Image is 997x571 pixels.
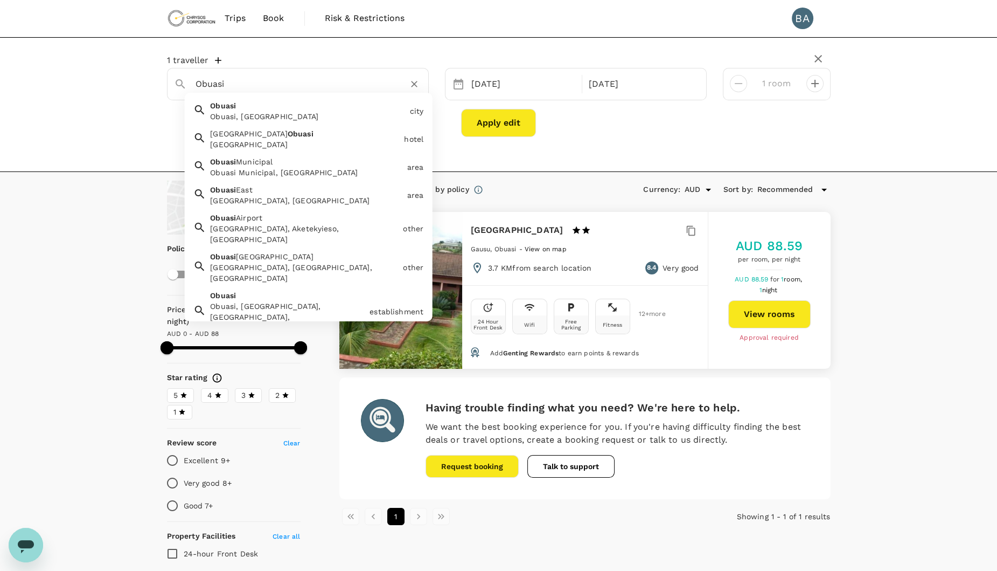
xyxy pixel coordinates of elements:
[410,106,424,116] div: city
[167,330,219,338] span: AUD 0 - AUD 88
[701,182,716,197] button: Open
[273,533,300,540] span: Clear all
[639,311,655,318] span: 12 + more
[426,455,519,478] button: Request booking
[490,349,638,357] span: Add to earn points & rewards
[210,139,400,150] div: [GEOGRAPHIC_DATA]
[167,55,221,66] button: 1 traveller
[647,263,657,273] span: 8.4
[196,75,392,92] input: Search cities, hotels, work locations
[167,304,267,328] h6: Price (per room, per night)
[167,181,301,235] a: View on map
[184,500,213,511] p: Good 7+
[524,322,535,328] div: Wifi
[723,184,753,196] h6: Sort by :
[421,83,423,85] button: Close
[762,286,778,294] span: night
[426,421,809,446] p: We want the best booking experience for you. If you're having difficulty finding the best deals o...
[519,245,525,253] span: -
[236,185,253,194] span: East
[210,214,236,222] span: Obuasi
[167,243,174,254] p: Policy
[407,77,422,92] button: Clear
[503,349,559,357] span: Genting Rewards
[404,134,423,145] div: hotel
[241,390,246,401] span: 3
[407,162,424,173] div: area
[756,75,798,92] input: Add rooms
[735,276,770,283] span: AUD 88.59
[210,111,405,122] div: Obuasi, [GEOGRAPHIC_DATA]
[210,252,236,261] span: Obuasi
[236,214,262,222] span: Airport
[792,8,813,29] div: BA
[212,373,222,383] svg: Star ratings are awarded to properties to represent the quality of services, facilities, and amen...
[643,184,680,196] h6: Currency :
[184,549,259,558] span: 24-hour Front Desk
[603,322,622,328] div: Fitness
[728,300,811,328] button: View rooms
[759,286,779,294] span: 1
[210,195,402,206] div: [GEOGRAPHIC_DATA], [GEOGRAPHIC_DATA]
[288,129,313,138] span: Obuasi
[757,184,813,196] span: Recommended
[225,12,246,25] span: Trips
[784,276,802,283] span: room,
[210,167,402,178] div: Obuasi Municipal, [GEOGRAPHIC_DATA]
[167,531,236,542] h6: Property Facilities
[210,129,288,138] span: [GEOGRAPHIC_DATA]
[184,455,231,466] p: Excellent 9+
[9,528,43,562] iframe: Button to launch messaging window
[781,276,804,283] span: 1
[736,254,803,265] span: per room, per night
[407,190,424,201] div: area
[167,437,217,449] h6: Review score
[184,478,232,489] p: Very good 8+
[663,263,699,273] p: Very good
[467,74,580,95] div: [DATE]
[461,109,536,137] button: Apply edit
[527,455,615,478] button: Talk to support
[471,245,517,253] span: Gausu, Obuasi
[210,157,236,166] span: Obuasi
[167,6,217,30] img: Chrysos Corporation
[236,252,313,261] span: [GEOGRAPHIC_DATA]
[210,185,236,194] span: Obuasi
[275,390,280,401] span: 2
[325,12,405,25] span: Risk & Restrictions
[210,291,236,300] span: Obuasi
[210,301,365,333] div: Obuasi, [GEOGRAPHIC_DATA], [GEOGRAPHIC_DATA], [GEOGRAPHIC_DATA]
[210,223,399,245] div: [GEOGRAPHIC_DATA], Aketekyieso, [GEOGRAPHIC_DATA]
[236,157,273,166] span: Municipal
[173,390,178,401] span: 5
[525,245,567,253] span: View on map
[488,263,592,273] p: 3.7 KM from search location
[736,237,803,254] h5: AUD 88.59
[426,399,809,416] h6: Having trouble finding what you need? We're here to help.
[210,262,399,284] div: [GEOGRAPHIC_DATA], [GEOGRAPHIC_DATA], [GEOGRAPHIC_DATA]
[740,333,799,343] span: Approval required
[473,319,503,331] div: 24 Hour Front Desk
[403,223,423,234] div: other
[173,407,176,418] span: 1
[556,319,586,331] div: Free Parking
[167,372,208,384] h6: Star rating
[403,262,423,273] div: other
[207,390,212,401] span: 4
[283,439,301,447] span: Clear
[387,508,405,525] button: page 1
[806,75,824,92] button: decrease
[471,223,563,238] h6: [GEOGRAPHIC_DATA]
[770,276,781,283] span: for
[525,244,567,253] a: View on map
[210,101,236,110] span: Obuasi
[263,12,284,25] span: Book
[339,508,667,525] nav: pagination navigation
[369,306,423,317] div: establishment
[666,511,830,522] p: Showing 1 - 1 of 1 results
[584,74,698,95] div: [DATE]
